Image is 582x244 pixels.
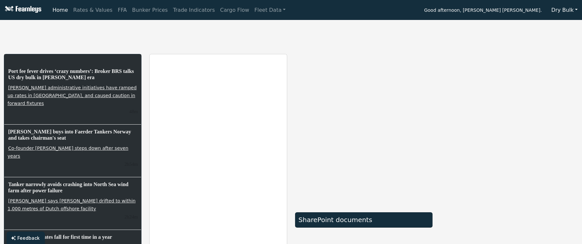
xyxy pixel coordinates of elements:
h6: Port fee fever drives ‘crazy numbers’: Broker BRS talks US dry bulk in [PERSON_NAME] era [8,67,138,81]
small: 07/10/2025, 12:37:49 [124,214,138,219]
span: Good afternoon, [PERSON_NAME] [PERSON_NAME]. [424,5,542,16]
a: [PERSON_NAME] administrative initiatives have ramped up rates in [GEOGRAPHIC_DATA], and caused ca... [8,84,137,107]
a: Co-founder [PERSON_NAME] steps down after seven years [8,145,128,159]
h6: Tanker narrowly avoids crashing into North Sea wind farm after power failure [8,181,138,194]
iframe: tickers TradingView widget [4,23,578,46]
button: Dry Bulk [547,4,582,16]
small: 07/10/2025, 13:08:46 [124,162,138,167]
a: Rates & Values [71,4,115,17]
a: Bunker Prices [129,4,170,17]
a: FFA [115,4,130,17]
a: Home [50,4,70,17]
small: 07/10/2025, 14:14:24 [129,109,138,114]
iframe: mini symbol-overview TradingView widget [441,54,578,126]
a: [PERSON_NAME] says [PERSON_NAME] drifted to within 1,000 metres of Dutch offshore facility [8,198,136,212]
img: Fearnleys Logo [3,6,41,14]
div: SharePoint documents [299,216,429,224]
h6: Liner contract rates fall for first time in a year [8,233,138,241]
iframe: market overview TradingView widget [295,54,433,205]
h6: [PERSON_NAME] buys into Faerder Tankers Norway and takes chairman's seat [8,128,138,142]
iframe: mini symbol-overview TradingView widget [441,132,578,204]
a: Trade Indicators [170,4,217,17]
a: Fleet Data [252,4,288,17]
a: Cargo Flow [217,4,252,17]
